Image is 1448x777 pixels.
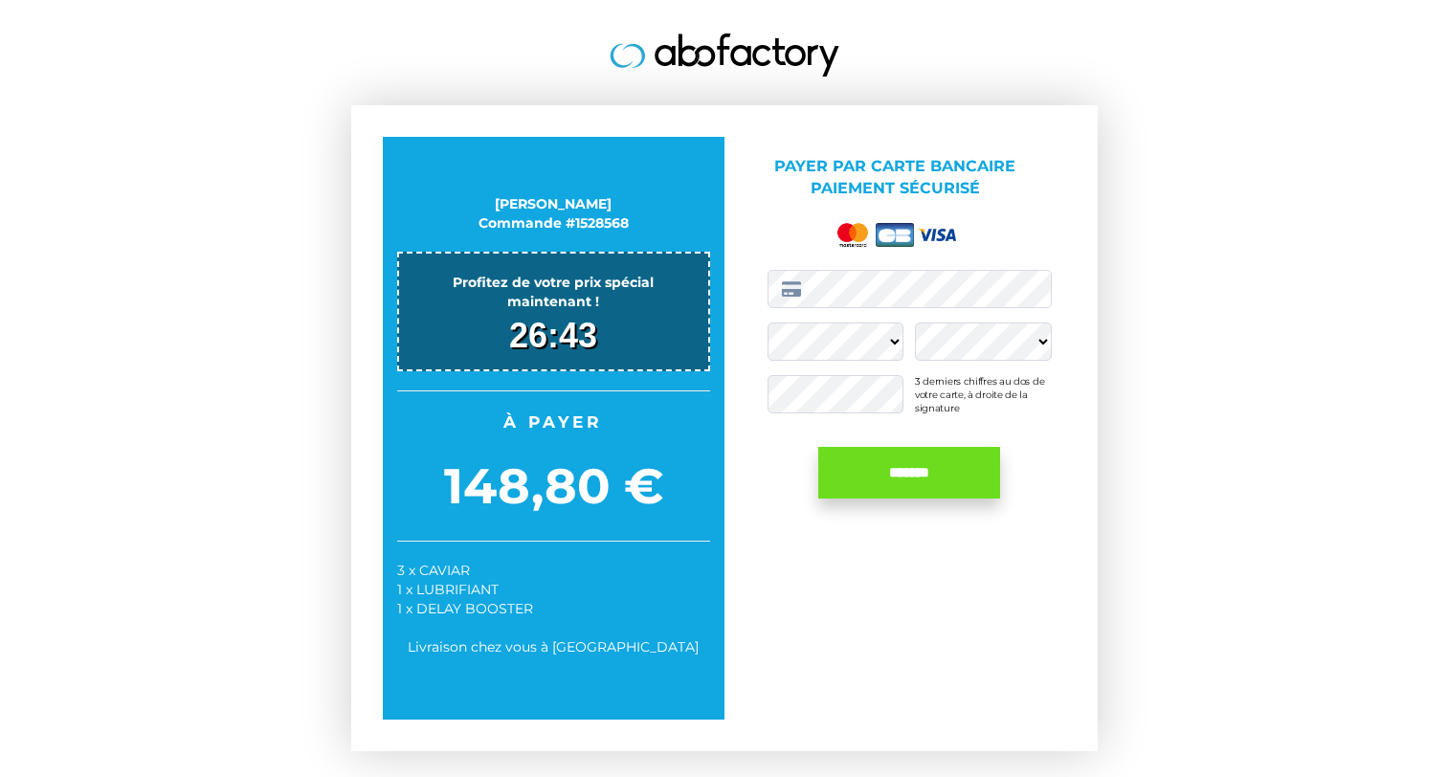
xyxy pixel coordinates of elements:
span: Paiement sécurisé [811,179,980,197]
div: Commande #1528568 [397,213,710,233]
img: visa.png [918,229,956,241]
span: 148,80 € [397,452,710,522]
img: mastercard.png [834,219,872,251]
img: cb.png [876,223,914,247]
span: À payer [397,411,710,433]
div: [PERSON_NAME] [397,194,710,213]
div: Profitez de votre prix spécial maintenant ! [409,273,699,311]
p: Payer par Carte bancaire [739,156,1052,200]
div: Livraison chez vous à [GEOGRAPHIC_DATA] [397,637,710,656]
div: 3 x CAVIAR 1 x LUBRIFIANT 1 x DELAY BOOSTER [397,561,710,618]
img: logo.jpg [610,33,839,77]
div: 26:43 [409,311,699,360]
div: 3 derniers chiffres au dos de votre carte, à droite de la signature [915,375,1052,413]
